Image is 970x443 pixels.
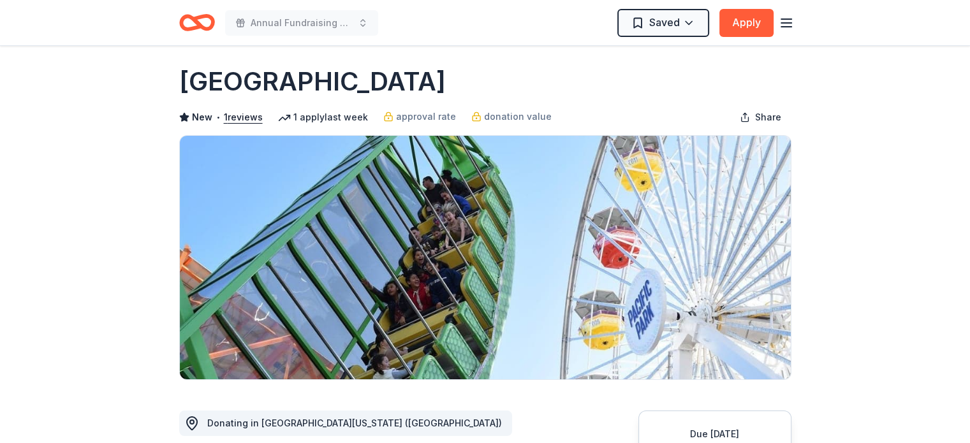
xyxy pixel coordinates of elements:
[225,10,378,36] button: Annual Fundraising Gala
[251,15,353,31] span: Annual Fundraising Gala
[207,418,502,428] span: Donating in [GEOGRAPHIC_DATA][US_STATE] ([GEOGRAPHIC_DATA])
[649,14,680,31] span: Saved
[654,426,775,442] div: Due [DATE]
[192,110,212,125] span: New
[484,109,552,124] span: donation value
[396,109,456,124] span: approval rate
[719,9,774,37] button: Apply
[278,110,368,125] div: 1 apply last week
[216,112,220,122] span: •
[471,109,552,124] a: donation value
[224,110,263,125] button: 1reviews
[617,9,709,37] button: Saved
[180,136,791,379] img: Image for Pacific Park
[730,105,791,130] button: Share
[179,64,446,99] h1: [GEOGRAPHIC_DATA]
[755,110,781,125] span: Share
[179,8,215,38] a: Home
[383,109,456,124] a: approval rate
